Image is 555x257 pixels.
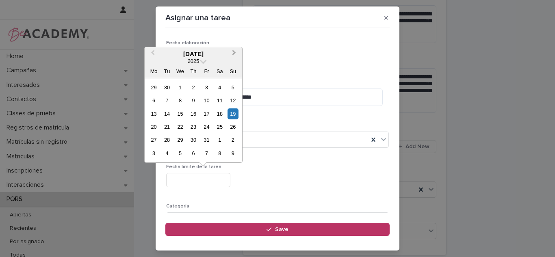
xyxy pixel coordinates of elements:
[228,148,238,159] div: Choose Sunday, 9 November 2025
[188,108,199,119] div: Choose Thursday, 16 October 2025
[201,66,212,77] div: Fr
[165,223,390,236] button: Save
[166,204,189,209] span: Categoría
[166,164,221,169] span: Fecha límite de la tarea
[161,134,172,145] div: Choose Tuesday, 28 October 2025
[161,82,172,93] div: Choose Tuesday, 30 September 2025
[188,66,199,77] div: Th
[214,121,225,132] div: Choose Saturday, 25 October 2025
[214,82,225,93] div: Choose Saturday, 4 October 2025
[165,13,230,23] p: Asignar una tarea
[166,41,209,45] span: Fecha elaboración
[148,134,159,145] div: Choose Monday, 27 October 2025
[214,134,225,145] div: Choose Saturday, 1 November 2025
[201,95,212,106] div: Choose Friday, 10 October 2025
[148,66,159,77] div: Mo
[148,95,159,106] div: Choose Monday, 6 October 2025
[214,95,225,106] div: Choose Saturday, 11 October 2025
[145,48,158,61] button: Previous Month
[201,148,212,159] div: Choose Friday, 7 November 2025
[201,134,212,145] div: Choose Friday, 31 October 2025
[201,108,212,119] div: Choose Friday, 17 October 2025
[228,108,238,119] div: Choose Sunday, 19 October 2025
[214,66,225,77] div: Sa
[161,121,172,132] div: Choose Tuesday, 21 October 2025
[175,66,186,77] div: We
[188,134,199,145] div: Choose Thursday, 30 October 2025
[188,95,199,106] div: Choose Thursday, 9 October 2025
[148,82,159,93] div: Choose Monday, 29 September 2025
[275,227,288,232] span: Save
[161,95,172,106] div: Choose Tuesday, 7 October 2025
[175,121,186,132] div: Choose Wednesday, 22 October 2025
[188,121,199,132] div: Choose Thursday, 23 October 2025
[228,95,238,106] div: Choose Sunday, 12 October 2025
[188,148,199,159] div: Choose Thursday, 6 November 2025
[145,50,242,58] div: [DATE]
[175,95,186,106] div: Choose Wednesday, 8 October 2025
[228,134,238,145] div: Choose Sunday, 2 November 2025
[161,148,172,159] div: Choose Tuesday, 4 November 2025
[175,148,186,159] div: Choose Wednesday, 5 November 2025
[148,121,159,132] div: Choose Monday, 20 October 2025
[175,82,186,93] div: Choose Wednesday, 1 October 2025
[148,148,159,159] div: Choose Monday, 3 November 2025
[161,108,172,119] div: Choose Tuesday, 14 October 2025
[175,134,186,145] div: Choose Wednesday, 29 October 2025
[201,121,212,132] div: Choose Friday, 24 October 2025
[175,108,186,119] div: Choose Wednesday, 15 October 2025
[214,148,225,159] div: Choose Saturday, 8 November 2025
[228,121,238,132] div: Choose Sunday, 26 October 2025
[188,58,199,64] span: 2025
[161,66,172,77] div: Tu
[188,82,199,93] div: Choose Thursday, 2 October 2025
[228,82,238,93] div: Choose Sunday, 5 October 2025
[147,81,239,160] div: month 2025-10
[201,82,212,93] div: Choose Friday, 3 October 2025
[228,66,238,77] div: Su
[228,48,241,61] button: Next Month
[214,108,225,119] div: Choose Saturday, 18 October 2025
[148,108,159,119] div: Choose Monday, 13 October 2025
